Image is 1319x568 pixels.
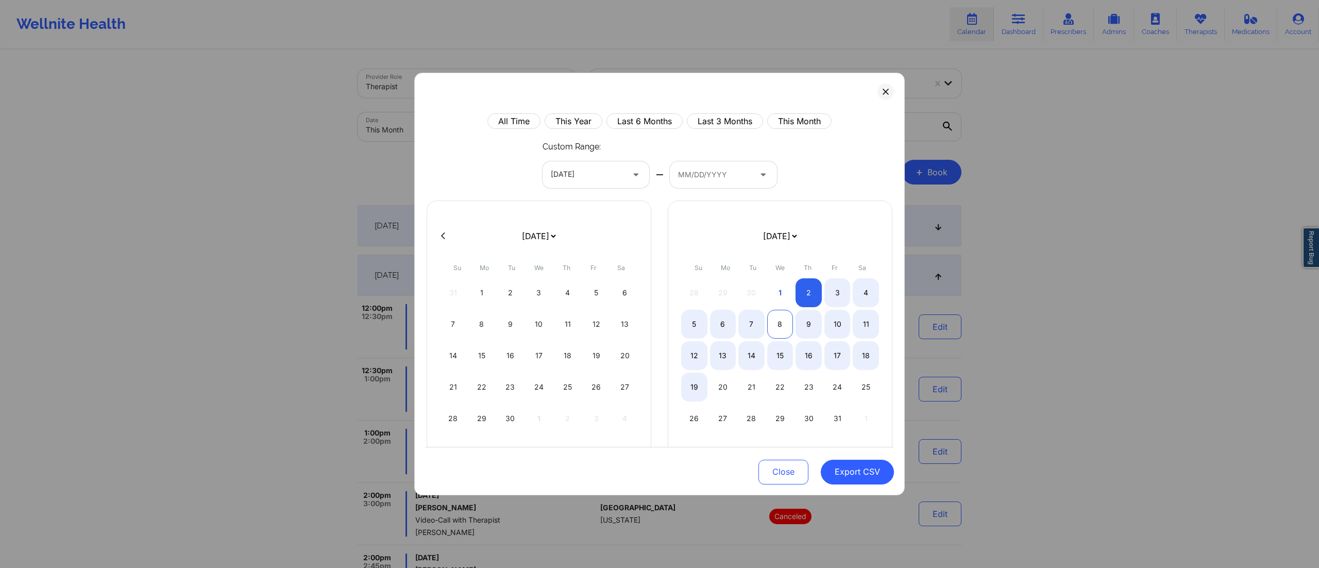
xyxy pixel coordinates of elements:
div: Wed Sep 10 2025 [526,310,552,339]
abbr: Wednesday [775,264,785,272]
div: Sat Sep 27 2025 [612,373,638,402]
div: Thu Oct 30 2025 [796,404,822,433]
div: Thu Sep 04 2025 [554,278,581,307]
abbr: Sunday [695,264,702,272]
div: Sat Sep 06 2025 [612,278,638,307]
div: Thu Sep 25 2025 [554,373,581,402]
div: Thu Oct 23 2025 [796,373,822,402]
button: This Year [545,113,602,129]
div: Mon Oct 20 2025 [710,373,736,402]
div: Tue Oct 07 2025 [738,310,765,339]
div: Tue Oct 21 2025 [738,373,765,402]
div: Sat Oct 04 2025 [853,278,879,307]
div: Fri Sep 19 2025 [583,341,610,370]
div: Mon Sep 01 2025 [469,278,495,307]
div: Thu Sep 18 2025 [554,341,581,370]
div: — [649,161,670,188]
div: Tue Oct 14 2025 [738,341,765,370]
div: Fri Oct 24 2025 [824,373,851,402]
div: Thu Oct 16 2025 [796,341,822,370]
div: Fri Sep 05 2025 [583,278,610,307]
div: Mon Oct 06 2025 [710,310,736,339]
div: Sun Sep 28 2025 [440,404,466,433]
abbr: Friday [590,264,597,272]
div: Wed Oct 22 2025 [767,373,793,402]
abbr: Saturday [858,264,866,272]
div: Wed Oct 01 2025 [767,278,793,307]
div: Sun Oct 05 2025 [681,310,707,339]
div: Wed Sep 17 2025 [526,341,552,370]
button: Last 3 Months [687,113,763,129]
div: Tue Sep 23 2025 [497,373,523,402]
div: Mon Oct 13 2025 [710,341,736,370]
div: [DATE] [551,161,624,188]
abbr: Monday [480,264,489,272]
abbr: Saturday [617,264,625,272]
div: Mon Sep 15 2025 [469,341,495,370]
div: Sun Sep 14 2025 [440,341,466,370]
abbr: Tuesday [508,264,515,272]
div: Tue Sep 09 2025 [497,310,523,339]
button: Close [758,460,808,485]
div: Wed Oct 29 2025 [767,404,793,433]
div: Sun Sep 07 2025 [440,310,466,339]
button: This Month [767,113,832,129]
div: Sun Oct 12 2025 [681,341,707,370]
div: Wed Oct 08 2025 [767,310,793,339]
div: Tue Oct 28 2025 [738,404,765,433]
div: Sat Oct 25 2025 [853,373,879,402]
div: Wed Sep 24 2025 [526,373,552,402]
div: Thu Oct 09 2025 [796,310,822,339]
div: Sun Sep 21 2025 [440,373,466,402]
div: Mon Sep 22 2025 [469,373,495,402]
div: Sat Oct 18 2025 [853,341,879,370]
div: Tue Sep 30 2025 [497,404,523,433]
abbr: Tuesday [749,264,756,272]
button: All Time [487,113,540,129]
div: Fri Sep 12 2025 [583,310,610,339]
div: Mon Sep 29 2025 [469,404,495,433]
div: Sat Sep 20 2025 [612,341,638,370]
div: Thu Sep 11 2025 [554,310,581,339]
abbr: Monday [721,264,730,272]
button: Export CSV [821,460,894,485]
p: Custom Range: [543,141,601,153]
abbr: Sunday [453,264,461,272]
button: Last 6 Months [606,113,683,129]
div: Mon Sep 08 2025 [469,310,495,339]
div: Sun Oct 19 2025 [681,373,707,402]
abbr: Thursday [804,264,811,272]
div: Fri Oct 17 2025 [824,341,851,370]
abbr: Thursday [563,264,570,272]
div: Sat Oct 11 2025 [853,310,879,339]
abbr: Wednesday [534,264,544,272]
div: Fri Oct 03 2025 [824,278,851,307]
abbr: Friday [832,264,838,272]
div: Tue Sep 16 2025 [497,341,523,370]
div: Tue Sep 02 2025 [497,278,523,307]
div: Thu Oct 02 2025 [796,278,822,307]
div: Fri Oct 10 2025 [824,310,851,339]
div: Mon Oct 27 2025 [710,404,736,433]
div: Sun Oct 26 2025 [681,404,707,433]
div: Sat Sep 13 2025 [612,310,638,339]
div: Fri Oct 31 2025 [824,404,851,433]
div: Wed Oct 15 2025 [767,341,793,370]
div: Fri Sep 26 2025 [583,373,610,402]
div: Wed Sep 03 2025 [526,278,552,307]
